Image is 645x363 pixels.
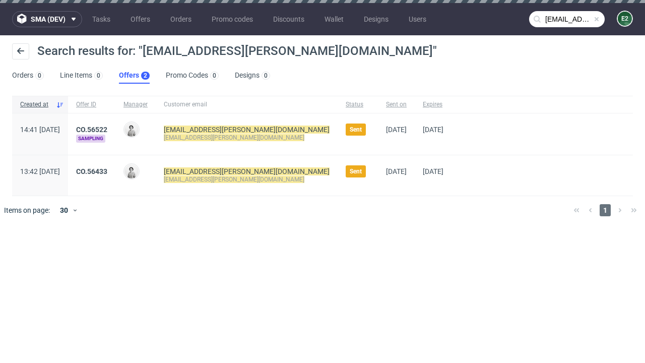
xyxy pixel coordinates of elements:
[358,11,395,27] a: Designs
[38,72,41,79] div: 0
[31,16,66,23] span: sma (dev)
[206,11,259,27] a: Promo codes
[264,72,268,79] div: 0
[20,126,60,134] span: 14:41 [DATE]
[618,12,632,26] figcaption: e2
[123,100,148,109] span: Manager
[12,68,44,84] a: Orders0
[20,100,52,109] span: Created at
[423,100,443,109] span: Expires
[164,126,330,134] mark: [EMAIL_ADDRESS][PERSON_NAME][DOMAIN_NAME]
[164,134,304,141] mark: [EMAIL_ADDRESS][PERSON_NAME][DOMAIN_NAME]
[166,68,219,84] a: Promo Codes0
[76,167,107,175] a: CO.56433
[346,100,370,109] span: Status
[124,123,139,137] img: Dudek Mariola
[423,126,443,134] span: [DATE]
[235,68,270,84] a: Designs0
[386,126,407,134] span: [DATE]
[12,11,82,27] button: sma (dev)
[600,204,611,216] span: 1
[4,205,50,215] span: Items on page:
[350,167,362,175] span: Sent
[213,72,216,79] div: 0
[144,72,147,79] div: 2
[164,167,330,175] mark: [EMAIL_ADDRESS][PERSON_NAME][DOMAIN_NAME]
[20,167,60,175] span: 13:42 [DATE]
[86,11,116,27] a: Tasks
[119,68,150,84] a: Offers2
[76,126,107,134] a: CO.56522
[97,72,100,79] div: 0
[124,164,139,178] img: Dudek Mariola
[76,100,107,109] span: Offer ID
[54,203,72,217] div: 30
[423,167,443,175] span: [DATE]
[267,11,310,27] a: Discounts
[124,11,156,27] a: Offers
[60,68,103,84] a: Line Items0
[164,176,304,183] mark: [EMAIL_ADDRESS][PERSON_NAME][DOMAIN_NAME]
[386,167,407,175] span: [DATE]
[76,135,105,143] span: Sampling
[318,11,350,27] a: Wallet
[403,11,432,27] a: Users
[164,100,330,109] span: Customer email
[386,100,407,109] span: Sent on
[350,126,362,134] span: Sent
[37,44,437,58] span: Search results for: "[EMAIL_ADDRESS][PERSON_NAME][DOMAIN_NAME]"
[164,11,198,27] a: Orders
